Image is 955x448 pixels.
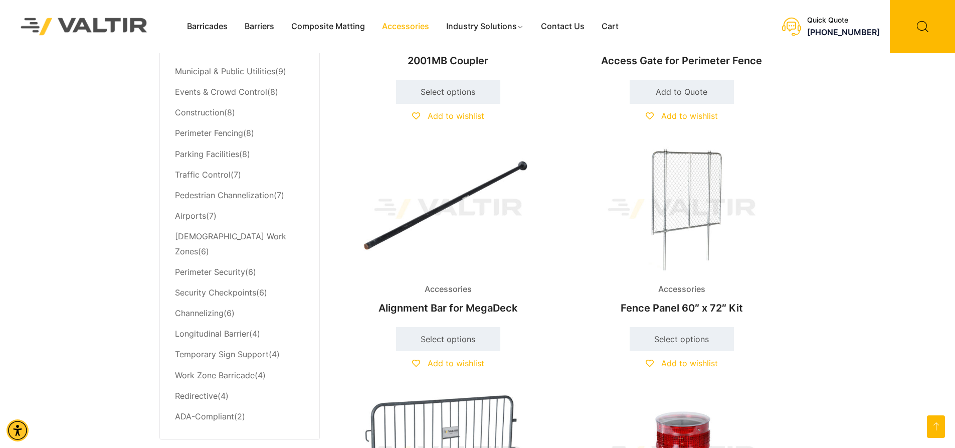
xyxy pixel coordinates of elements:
[175,345,304,365] li: (4)
[175,211,206,221] a: Airports
[175,231,286,256] a: [DEMOGRAPHIC_DATA] Work Zones
[175,170,231,180] a: Traffic Control
[646,111,718,121] a: Add to wishlist
[175,406,304,424] li: (2)
[373,19,438,34] a: Accessories
[175,391,218,401] a: Redirective
[175,287,256,297] a: Security Checkpoints
[175,107,224,117] a: Construction
[593,19,627,34] a: Cart
[807,27,880,37] a: call (888) 496-3625
[175,123,304,144] li: (8)
[283,19,373,34] a: Composite Matting
[175,185,304,206] li: (7)
[340,50,556,72] h2: 2001MB Coupler
[175,62,304,82] li: (9)
[396,80,500,104] a: Select options for “2001MB Coupler”
[630,80,734,104] a: Add to cart: “Access Gate for Perimeter Fence”
[646,358,718,368] a: Add to wishlist
[428,358,484,368] span: Add to wishlist
[661,358,718,368] span: Add to wishlist
[927,415,945,438] a: Open this option
[175,267,245,277] a: Perimeter Security
[175,144,304,165] li: (8)
[175,128,243,138] a: Perimeter Fencing
[661,111,718,121] span: Add to wishlist
[574,144,790,319] a: AccessoriesFence Panel 60″ x 72″ Kit
[175,329,249,339] a: Longitudinal Barrier
[532,19,593,34] a: Contact Us
[175,411,234,421] a: ADA-Compliant
[175,190,274,200] a: Pedestrian Channelization
[412,111,484,121] a: Add to wishlist
[175,370,255,380] a: Work Zone Barricade
[630,327,734,351] a: Select options for “Fence Panel 60" x 72" Kit”
[417,282,479,297] span: Accessories
[175,165,304,185] li: (7)
[412,358,484,368] a: Add to wishlist
[8,5,161,48] img: Valtir Rentals
[175,308,224,318] a: Channelizing
[651,282,713,297] span: Accessories
[175,324,304,345] li: (4)
[175,82,304,103] li: (8)
[175,365,304,386] li: (4)
[175,304,304,324] li: (6)
[175,149,239,159] a: Parking Facilities
[175,66,275,76] a: Municipal & Public Utilities
[340,297,556,319] h2: Alignment Bar for MegaDeck
[574,50,790,72] h2: Access Gate for Perimeter Fence
[175,226,304,262] li: (6)
[175,283,304,304] li: (6)
[340,144,556,274] img: Accessories
[396,327,500,351] a: Select options for “Alignment Bar for MegaDeck”
[175,206,304,226] li: (7)
[428,111,484,121] span: Add to wishlist
[574,297,790,319] h2: Fence Panel 60″ x 72″ Kit
[175,103,304,123] li: (8)
[340,144,556,319] a: AccessoriesAlignment Bar for MegaDeck
[175,87,267,97] a: Events & Crowd Control
[175,386,304,406] li: (4)
[7,419,29,441] div: Accessibility Menu
[236,19,283,34] a: Barriers
[438,19,532,34] a: Industry Solutions
[175,262,304,282] li: (6)
[178,19,236,34] a: Barricades
[574,144,790,274] img: Accessories
[807,16,880,25] div: Quick Quote
[175,349,269,359] a: Temporary Sign Support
